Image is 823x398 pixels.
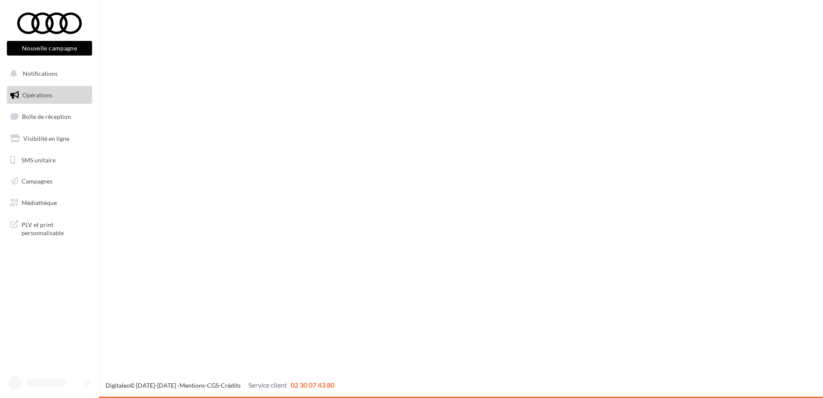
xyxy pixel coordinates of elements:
a: Boîte de réception [5,107,94,126]
button: Notifications [5,65,90,83]
a: SMS unitaire [5,151,94,169]
a: Opérations [5,86,94,104]
span: Campagnes [22,177,53,185]
a: Visibilité en ligne [5,130,94,148]
span: 02 30 07 43 80 [291,381,334,389]
a: Mentions [179,382,205,389]
span: Visibilité en ligne [23,135,69,142]
a: CGS [207,382,219,389]
a: Campagnes [5,172,94,190]
span: Médiathèque [22,199,57,206]
a: PLV et print personnalisable [5,215,94,241]
button: Nouvelle campagne [7,41,92,56]
a: Médiathèque [5,194,94,212]
span: Notifications [23,70,58,77]
span: SMS unitaire [22,156,56,163]
a: Digitaleo [105,382,130,389]
span: Opérations [22,91,53,99]
span: Service client [248,381,287,389]
span: © [DATE]-[DATE] - - - [105,382,334,389]
span: Boîte de réception [22,113,71,120]
a: Crédits [221,382,241,389]
span: PLV et print personnalisable [22,219,89,237]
